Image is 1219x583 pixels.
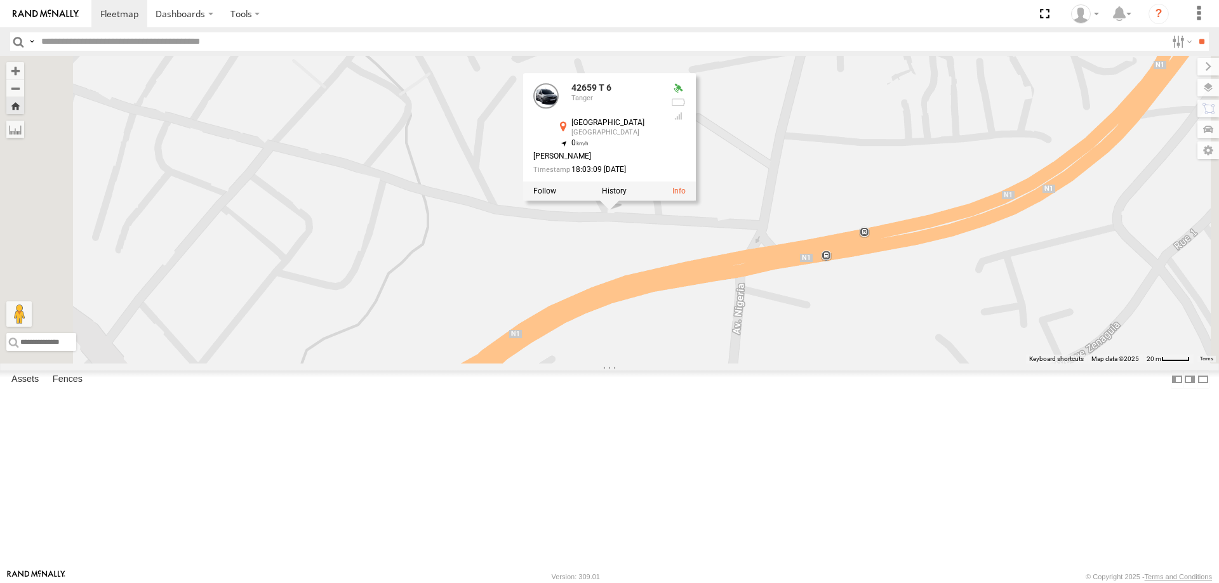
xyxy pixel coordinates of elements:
[1091,355,1139,362] span: Map data ©2025
[1197,141,1219,159] label: Map Settings
[571,83,660,93] div: 42659 T 6
[5,370,45,388] label: Assets
[1143,355,1194,364] button: Map Scale: 20 m per 41 pixels
[1183,370,1196,389] label: Dock Summary Table to the Right
[27,32,37,51] label: Search Query
[571,119,660,127] div: [GEOGRAPHIC_DATA]
[1029,355,1084,364] button: Keyboard shortcuts
[670,111,686,121] div: GSM Signal = 4
[1197,370,1209,389] label: Hide Summary Table
[6,301,32,327] button: Drag Pegman onto the map to open Street View
[7,570,65,583] a: Visit our Website
[1200,357,1213,362] a: Terms (opens in new tab)
[571,129,660,136] div: [GEOGRAPHIC_DATA]
[533,152,660,160] div: [PERSON_NAME]
[6,62,24,79] button: Zoom in
[552,573,600,580] div: Version: 309.01
[672,187,686,195] a: View Asset Details
[533,166,660,174] div: Date/time of location update
[670,97,686,107] div: No battery health information received from this device.
[670,83,686,93] div: Valid GPS Fix
[1149,4,1169,24] i: ?
[1147,355,1161,362] span: 20 m
[533,187,556,195] label: Realtime tracking of Asset
[13,10,79,18] img: rand-logo.svg
[46,370,89,388] label: Fences
[571,95,660,102] div: Tanger
[6,121,24,138] label: Measure
[1067,4,1103,23] div: Branch Tanger
[1086,573,1212,580] div: © Copyright 2025 -
[6,97,24,114] button: Zoom Home
[602,187,627,195] label: View Asset History
[1171,370,1183,389] label: Dock Summary Table to the Left
[571,138,589,147] span: 0
[1167,32,1194,51] label: Search Filter Options
[6,79,24,97] button: Zoom out
[1145,573,1212,580] a: Terms and Conditions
